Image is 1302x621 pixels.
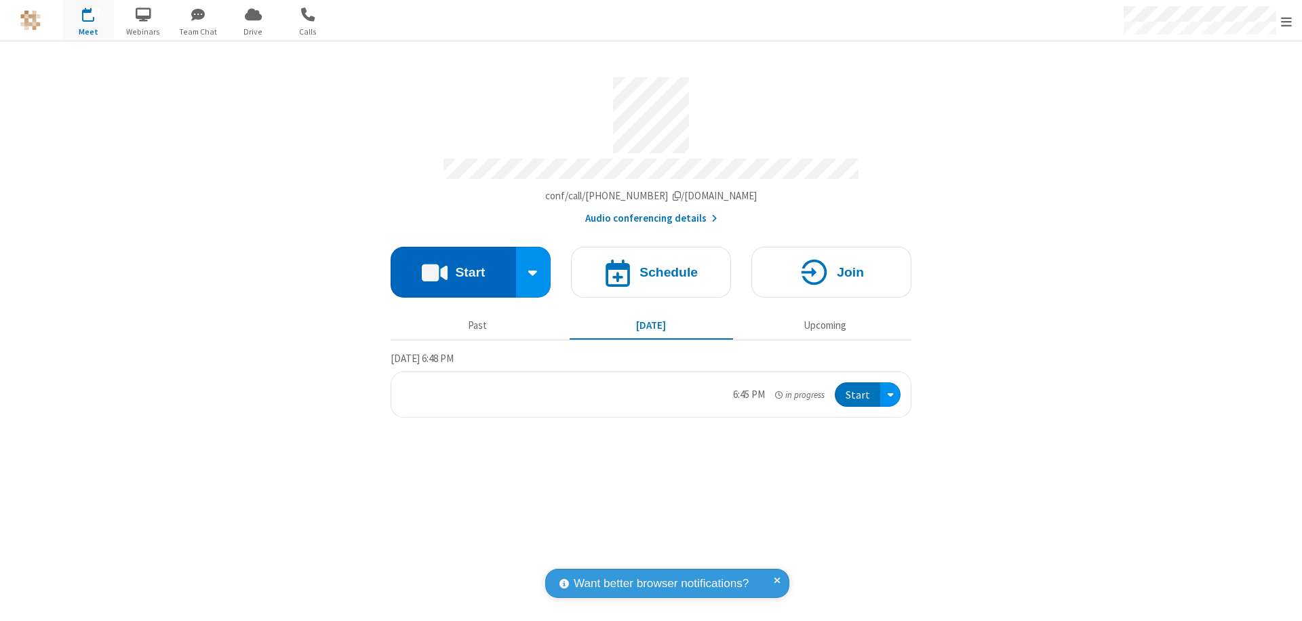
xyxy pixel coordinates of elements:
[516,247,551,298] div: Start conference options
[743,313,907,338] button: Upcoming
[1268,586,1292,612] iframe: Chat
[545,188,757,204] button: Copy my meeting room linkCopy my meeting room link
[391,350,911,418] section: Today's Meetings
[391,67,911,226] section: Account details
[173,26,224,38] span: Team Chat
[396,313,559,338] button: Past
[880,382,901,407] div: Open menu
[118,26,169,38] span: Webinars
[574,575,749,593] span: Want better browser notifications?
[92,7,100,18] div: 1
[20,10,41,31] img: QA Selenium DO NOT DELETE OR CHANGE
[63,26,114,38] span: Meet
[733,387,765,403] div: 6:45 PM
[571,247,731,298] button: Schedule
[570,313,733,338] button: [DATE]
[545,189,757,202] span: Copy my meeting room link
[775,388,825,401] em: in progress
[835,382,880,407] button: Start
[639,266,698,279] h4: Schedule
[837,266,864,279] h4: Join
[391,247,516,298] button: Start
[283,26,334,38] span: Calls
[751,247,911,298] button: Join
[228,26,279,38] span: Drive
[585,211,717,226] button: Audio conferencing details
[391,352,454,365] span: [DATE] 6:48 PM
[455,266,485,279] h4: Start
